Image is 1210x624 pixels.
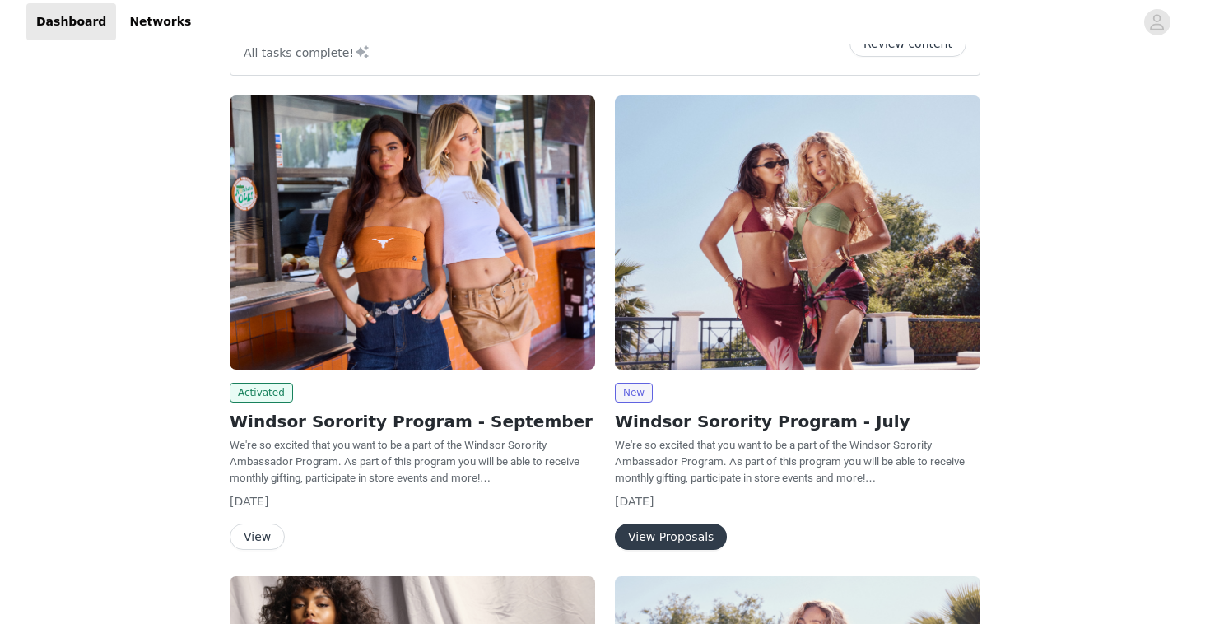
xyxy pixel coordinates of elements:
[230,531,285,543] a: View
[26,3,116,40] a: Dashboard
[244,42,370,62] p: All tasks complete!
[615,524,727,550] button: View Proposals
[615,531,727,543] a: View Proposals
[230,439,579,484] span: We're so excited that you want to be a part of the Windsor Sorority Ambassador Program. As part o...
[615,439,965,484] span: We're so excited that you want to be a part of the Windsor Sorority Ambassador Program. As part o...
[615,383,653,403] span: New
[230,409,595,434] h2: Windsor Sorority Program - September
[230,524,285,550] button: View
[119,3,201,40] a: Networks
[615,409,980,434] h2: Windsor Sorority Program - July
[615,495,654,508] span: [DATE]
[615,95,980,370] img: Windsor
[230,95,595,370] img: Windsor
[1149,9,1165,35] div: avatar
[230,383,293,403] span: Activated
[230,495,268,508] span: [DATE]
